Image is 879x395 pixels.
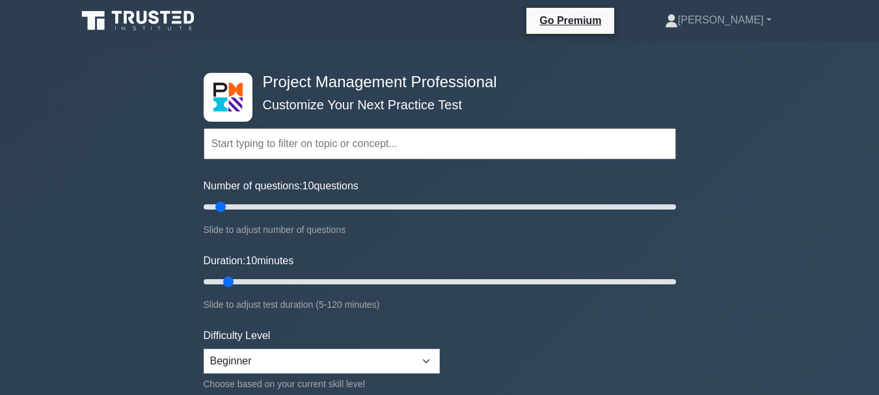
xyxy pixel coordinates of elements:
div: Choose based on your current skill level [204,376,440,392]
span: 10 [245,255,257,266]
a: Go Premium [532,12,609,29]
span: 10 [303,180,314,191]
label: Number of questions: questions [204,178,358,194]
label: Difficulty Level [204,328,271,344]
h4: Project Management Professional [258,73,612,92]
a: [PERSON_NAME] [634,7,803,33]
div: Slide to adjust number of questions [204,222,676,238]
label: Duration: minutes [204,253,294,269]
input: Start typing to filter on topic or concept... [204,128,676,159]
div: Slide to adjust test duration (5-120 minutes) [204,297,676,312]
